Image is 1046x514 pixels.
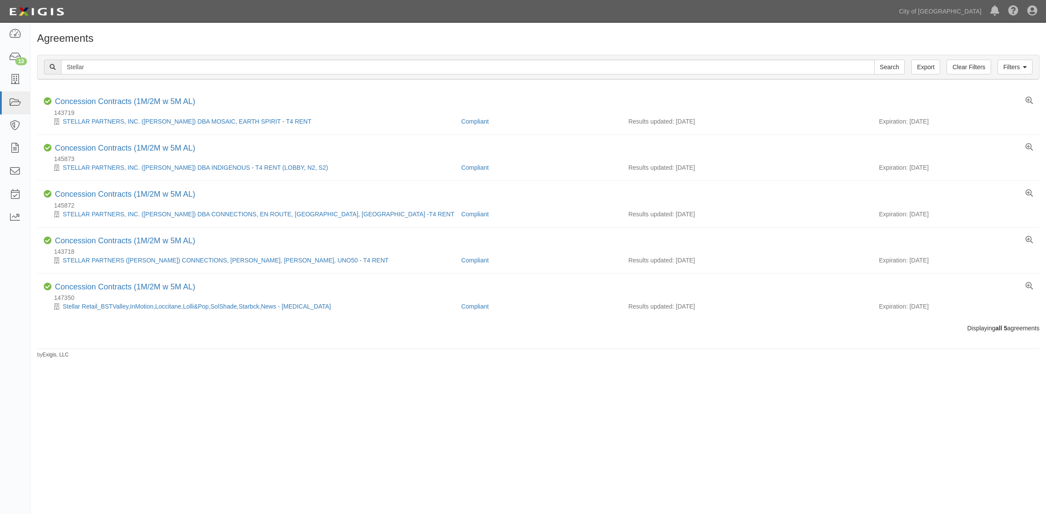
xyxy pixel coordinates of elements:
[1026,236,1033,244] a: View results summary
[44,210,455,218] div: STELLAR PARTNERS, INC. (AVILA) DBA CONNECTIONS, EN ROUTE, TUMI, SONORA -T4 RENT
[55,190,195,198] a: Concession Contracts (1M/2M w 5M AL)
[61,60,875,74] input: Search
[461,118,489,125] a: Compliant
[55,144,195,152] a: Concession Contracts (1M/2M w 5M AL)
[55,282,195,292] div: Concession Contracts (1M/2M w 5M AL)
[895,3,986,20] a: City of [GEOGRAPHIC_DATA]
[44,117,455,126] div: STELLAR PARTNERS, INC. (AVILA) DBA MOSAIC, EARTH SPIRIT - T4 RENT
[995,325,1007,332] b: all 5
[461,164,489,171] a: Compliant
[1026,144,1033,151] a: View results summary
[44,256,455,265] div: STELLAR PARTNERS (AVILA) CONNECTIONS, SUNGLASS, JOHNSTON&MURPHY, UNO50 - T4 RENT
[44,144,51,152] i: Compliant
[55,97,195,107] div: Concession Contracts (1M/2M w 5M AL)
[44,97,51,105] i: Compliant
[874,60,905,74] input: Search
[1026,282,1033,290] a: View results summary
[44,190,51,198] i: Compliant
[1026,190,1033,198] a: View results summary
[7,4,67,20] img: logo-5460c22ac91f19d4615b14bd174203de0afe785f0fc80cf4dbbc73dc1793850b.png
[55,282,195,291] a: Concession Contracts (1M/2M w 5M AL)
[1026,97,1033,105] a: View results summary
[55,190,195,199] div: Concession Contracts (1M/2M w 5M AL)
[628,302,866,311] div: Results updated: [DATE]
[44,247,1039,256] div: 143718
[44,201,1039,210] div: 145872
[998,60,1032,74] a: Filters
[44,163,455,172] div: STELLAR PARTNERS, INC. (AVILA) DBA INDIGENOUS - T4 RENT (LOBBY, N2, S2)
[44,237,51,245] i: Compliant
[461,211,489,218] a: Compliant
[31,324,1046,333] div: Displaying agreements
[628,210,866,218] div: Results updated: [DATE]
[879,256,1033,265] div: Expiration: [DATE]
[55,236,195,245] a: Concession Contracts (1M/2M w 5M AL)
[911,60,940,74] a: Export
[628,256,866,265] div: Results updated: [DATE]
[63,118,312,125] a: STELLAR PARTNERS, INC. ([PERSON_NAME]) DBA MOSAIC, EARTH SPIRIT - T4 RENT
[44,108,1039,117] div: 143719
[879,210,1033,218] div: Expiration: [DATE]
[37,351,69,359] small: by
[461,257,489,264] a: Compliant
[44,302,455,311] div: Stellar Retail_BSTValley,InMotion,Loccitane,Lolli&Pop,SolShade,Starbck,News - T3
[55,144,195,153] div: Concession Contracts (1M/2M w 5M AL)
[879,302,1033,311] div: Expiration: [DATE]
[43,352,69,358] a: Exigis, LLC
[1008,6,1019,17] i: Help Center - Complianz
[63,164,328,171] a: STELLAR PARTNERS, INC. ([PERSON_NAME]) DBA INDIGENOUS - T4 RENT (LOBBY, N2, S2)
[628,163,866,172] div: Results updated: [DATE]
[63,211,454,218] a: STELLAR PARTNERS, INC. ([PERSON_NAME]) DBA CONNECTIONS, EN ROUTE, [GEOGRAPHIC_DATA], [GEOGRAPHIC_...
[44,283,51,291] i: Compliant
[628,117,866,126] div: Results updated: [DATE]
[947,60,991,74] a: Clear Filters
[55,97,195,106] a: Concession Contracts (1M/2M w 5M AL)
[37,33,1039,44] h1: Agreements
[879,163,1033,172] div: Expiration: [DATE]
[63,257,389,264] a: STELLAR PARTNERS ([PERSON_NAME]) CONNECTIONS, [PERSON_NAME], [PERSON_NAME], UNO50 - T4 RENT
[44,155,1039,163] div: 145873
[63,303,331,310] a: Stellar Retail_BSTValley,InMotion,Loccitane,Lolli&Pop,SolShade,Starbck,News - [MEDICAL_DATA]
[55,236,195,246] div: Concession Contracts (1M/2M w 5M AL)
[44,293,1039,302] div: 147350
[15,57,27,65] div: 13
[461,303,489,310] a: Compliant
[879,117,1033,126] div: Expiration: [DATE]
